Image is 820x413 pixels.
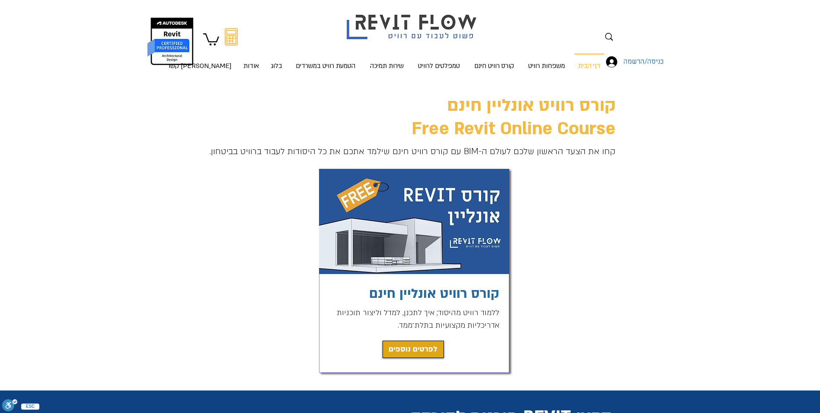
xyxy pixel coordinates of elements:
[237,53,265,71] a: אודות
[572,53,607,71] a: דף הבית
[383,341,444,358] a: לפרטים נוספים
[210,146,616,157] span: קחו את הצעד הראשון שלכם לעולם ה-BIM עם קורס רוויט חינם שילמד אתכם את כל היסודות לעבוד ברוויט בביט...
[292,54,359,78] p: הטמעת רוויט במשרדים
[288,53,363,71] a: הטמעת רוויט במשרדים
[197,53,607,71] nav: אתר
[600,54,639,70] button: כניסה/הרשמה
[267,54,286,78] p: בלוג
[265,53,288,71] a: בלוג
[525,54,568,78] p: משפחות רוויט
[412,94,616,140] a: קורס רוויט אונליין חינםFree Revit Online Course
[620,56,667,68] span: כניסה/הרשמה
[574,55,604,78] p: דף הבית
[369,284,499,303] a: קורס רוויט אונליין חינם
[338,1,488,42] img: Revit flow logo פשוט לעבוד עם רוויט
[319,169,509,274] img: קורס רוויט חינם
[240,54,262,78] p: אודות
[412,94,616,140] span: קורס רוויט אונליין חינם Free Revit Online Course
[411,53,467,71] a: טמפלטים לרוויט
[164,54,235,78] p: [PERSON_NAME] קשר
[337,308,499,330] span: ללמוד רוויט מהיסוד; איך לתכנן, למדל וליצור תוכניות אדריכליות מקצועיות בתלת־ממד.
[202,53,237,71] a: [PERSON_NAME] קשר
[467,53,522,71] a: קורס רוויט חינם
[522,53,572,71] a: משפחות רוויט
[415,54,463,78] p: טמפלטים לרוויט
[225,28,238,45] svg: מחשבון מעבר מאוטוקאד לרוויט
[389,343,437,355] span: לפרטים נוספים
[147,17,195,65] img: autodesk certified professional in revit for architectural design יונתן אלדד
[471,54,517,78] p: קורס רוויט חינם
[367,54,407,78] p: שירות תמיכה
[363,53,411,71] a: שירות תמיכה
